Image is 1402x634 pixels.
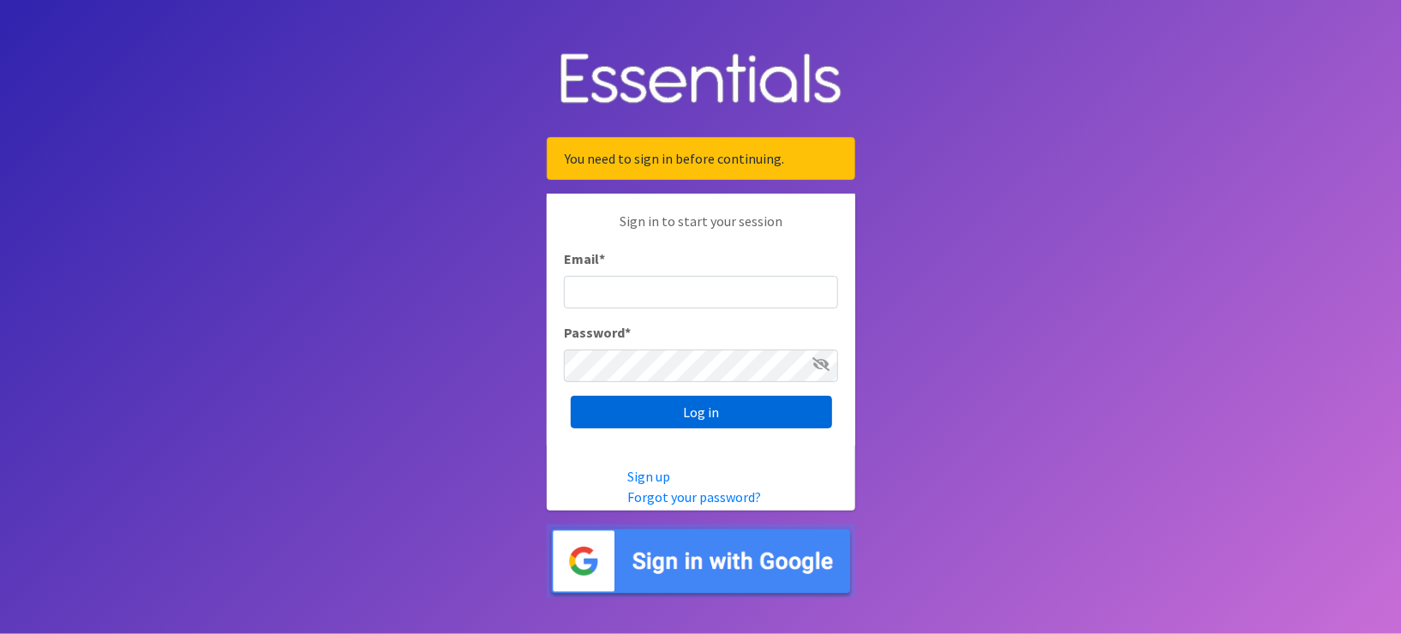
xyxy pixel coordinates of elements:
[564,322,631,343] label: Password
[547,36,855,124] img: Human Essentials
[627,468,670,485] a: Sign up
[547,137,855,180] div: You need to sign in before continuing.
[627,488,761,505] a: Forgot your password?
[564,211,838,248] p: Sign in to start your session
[547,524,855,599] img: Sign in with Google
[564,248,605,269] label: Email
[571,396,832,428] input: Log in
[599,250,605,267] abbr: required
[625,324,631,341] abbr: required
